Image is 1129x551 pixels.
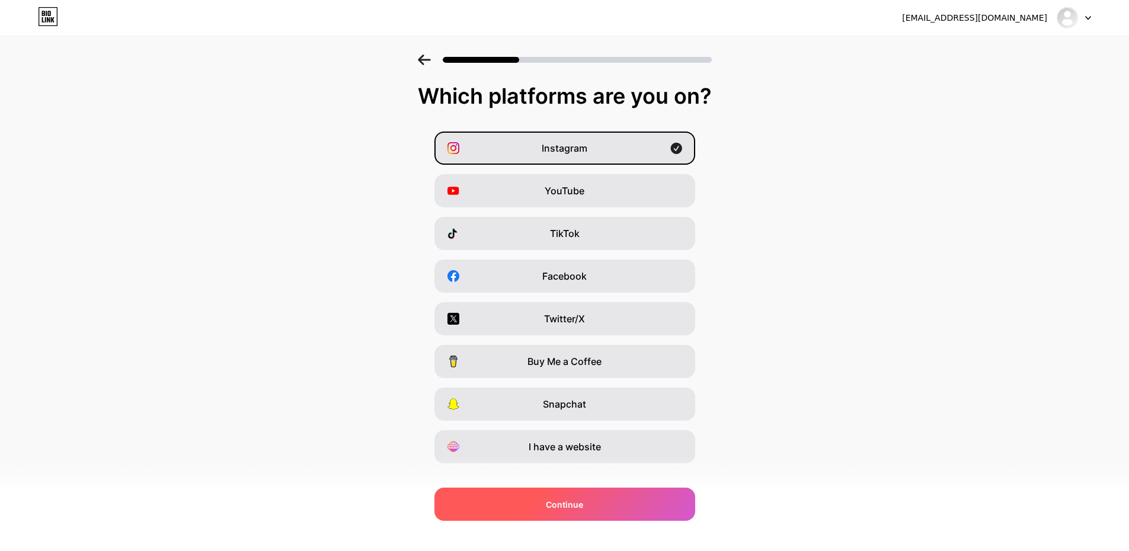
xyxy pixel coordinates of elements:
[545,184,584,198] span: YouTube
[527,354,602,369] span: Buy Me a Coffee
[544,312,585,326] span: Twitter/X
[902,12,1047,24] div: [EMAIL_ADDRESS][DOMAIN_NAME]
[1056,7,1079,29] img: Marketing Zara
[542,141,587,155] span: Instagram
[542,269,587,283] span: Facebook
[543,397,586,411] span: Snapchat
[546,498,583,511] span: Continue
[12,84,1117,108] div: Which platforms are you on?
[550,226,580,241] span: TikTok
[529,440,601,454] span: I have a website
